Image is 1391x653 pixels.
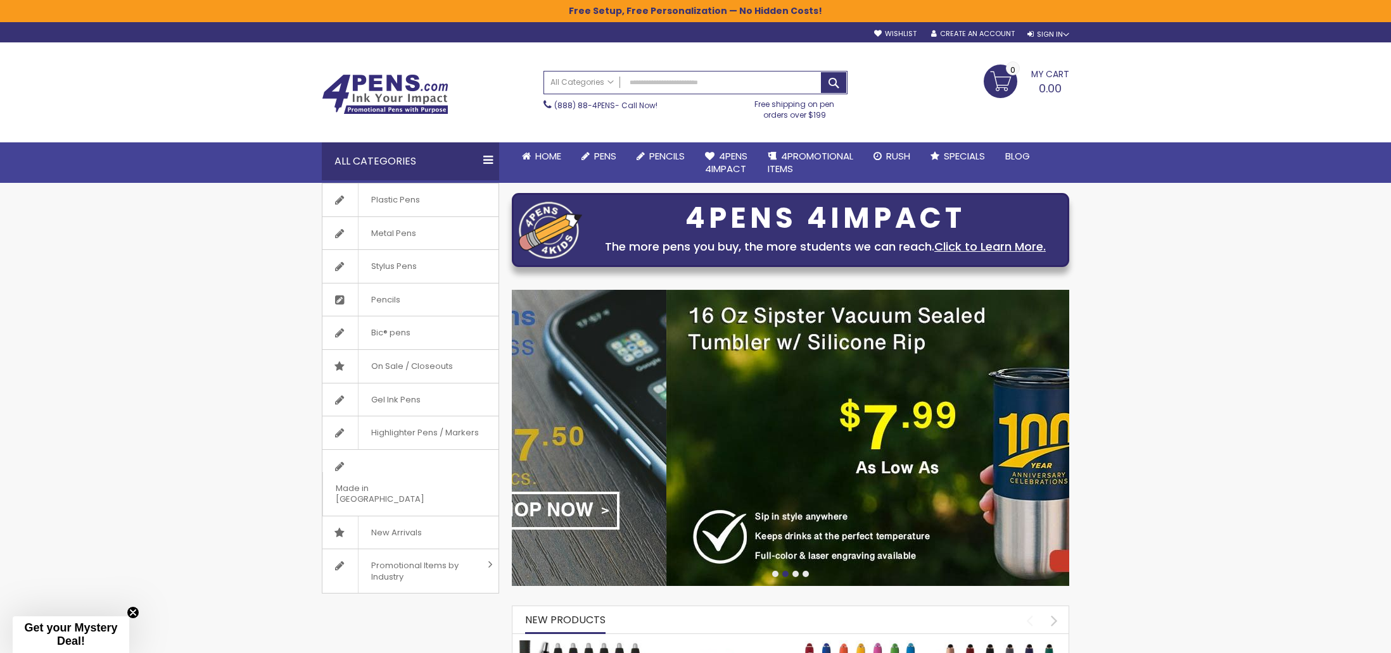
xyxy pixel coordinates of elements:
a: Specials [920,142,995,170]
span: Get your Mystery Deal! [24,621,117,647]
a: Highlighter Pens / Markers [322,416,499,449]
span: Pens [594,149,616,163]
a: Made in [GEOGRAPHIC_DATA] [322,450,499,516]
a: Pens [571,142,626,170]
a: Create an Account [931,29,1015,39]
span: Promotional Items by Industry [358,549,483,593]
span: Pencils [649,149,685,163]
a: Ellipse Softy Brights with Stylus Pen - Laser [797,640,924,650]
span: Rush [886,149,910,163]
span: Specials [944,149,985,163]
a: 4PROMOTIONALITEMS [758,142,863,183]
div: All Categories [322,142,499,180]
span: Stylus Pens [358,250,429,283]
span: New Products [525,613,606,627]
a: Metal Pens [322,217,499,250]
div: Free shipping on pen orders over $199 [742,94,848,120]
span: Plastic Pens [358,183,433,216]
span: Home [535,149,561,163]
a: Plastic Pens [322,183,499,216]
span: On Sale / Closeouts [358,350,466,383]
a: Home [512,142,571,170]
button: Close teaser [127,606,139,619]
a: Gel Ink Pens [322,383,499,416]
a: Blog [995,142,1040,170]
a: 0.00 0 [984,65,1069,96]
a: Pencils [322,283,499,316]
img: 4Pens Custom Pens and Promotional Products [322,74,448,115]
span: 0.00 [1039,80,1062,96]
a: Click to Learn More. [934,239,1046,254]
span: Pencils [358,283,413,316]
span: 4PROMOTIONAL ITEMS [768,149,853,175]
div: Get your Mystery Deal!Close teaser [13,616,129,653]
a: New Arrivals [322,516,499,549]
a: Rush [863,142,920,170]
img: /16-oz-the-sipster-vacuum-sealed-tumbler-with-silicone-rip.html [666,290,1224,586]
a: Pencils [626,142,695,170]
a: The Barton Custom Pens Special Offer [519,640,645,650]
a: Bic® pens [322,316,499,349]
span: Bic® pens [358,316,423,349]
span: 4Pens 4impact [705,149,747,175]
a: Promotional Items by Industry [322,549,499,593]
div: The more pens you buy, the more students we can reach. [588,238,1062,256]
span: Made in [GEOGRAPHIC_DATA] [322,472,467,516]
a: Ellipse Softy Rose Gold Classic with Stylus Pen - Silver Laser [936,640,1063,650]
span: 0 [1010,64,1015,76]
span: Blog [1005,149,1030,163]
div: 4PENS 4IMPACT [588,205,1062,232]
a: On Sale / Closeouts [322,350,499,383]
span: Highlighter Pens / Markers [358,416,492,449]
a: Stylus Pens [322,250,499,283]
div: prev [1019,609,1041,631]
div: Sign In [1027,30,1069,39]
img: four_pen_logo.png [519,201,582,259]
span: Gel Ink Pens [358,383,433,416]
a: Custom Soft Touch Metal Pen - Stylus Top [658,640,785,650]
a: (888) 88-4PENS [554,100,615,111]
span: All Categories [550,77,614,87]
a: 4Pens4impact [695,142,758,183]
a: All Categories [544,72,620,92]
span: Metal Pens [358,217,429,250]
a: Wishlist [874,29,917,39]
span: - Call Now! [554,100,657,111]
div: next [1043,609,1065,631]
span: New Arrivals [358,516,435,549]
